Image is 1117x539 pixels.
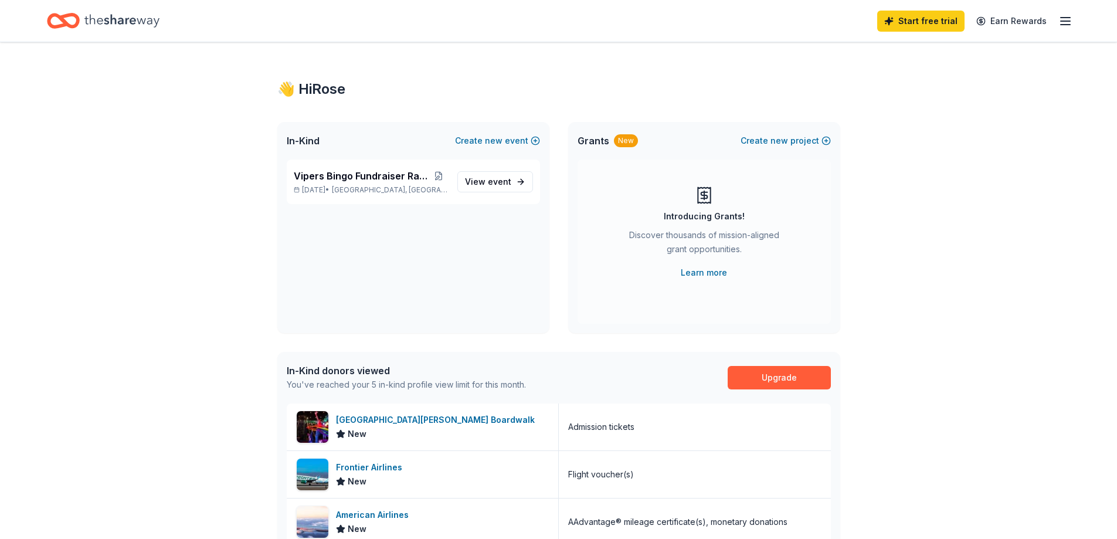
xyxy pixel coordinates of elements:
a: Upgrade [728,366,831,389]
button: Createnewproject [741,134,831,148]
span: Grants [578,134,609,148]
div: American Airlines [336,508,413,522]
div: Flight voucher(s) [568,467,634,482]
a: Learn more [681,266,727,280]
img: Image for American Airlines [297,506,328,538]
div: New [614,134,638,147]
a: View event [457,171,533,192]
span: View [465,175,511,189]
div: Admission tickets [568,420,634,434]
span: In-Kind [287,134,320,148]
div: AAdvantage® mileage certificate(s), monetary donations [568,515,787,529]
div: Discover thousands of mission-aligned grant opportunities. [624,228,784,261]
div: In-Kind donors viewed [287,364,526,378]
div: Introducing Grants! [664,209,745,223]
div: You've reached your 5 in-kind profile view limit for this month. [287,378,526,392]
a: Start free trial [877,11,965,32]
span: Vipers Bingo Fundraiser Raffle Dinner [294,169,430,183]
img: Image for Frontier Airlines [297,459,328,490]
div: Frontier Airlines [336,460,407,474]
button: Createnewevent [455,134,540,148]
span: new [770,134,788,148]
span: New [348,474,366,489]
span: [GEOGRAPHIC_DATA], [GEOGRAPHIC_DATA] [332,185,447,195]
p: [DATE] • [294,185,448,195]
span: New [348,522,366,536]
div: [GEOGRAPHIC_DATA][PERSON_NAME] Boardwalk [336,413,539,427]
a: Home [47,7,159,35]
a: Earn Rewards [969,11,1054,32]
span: new [485,134,503,148]
img: Image for Santa Cruz Beach Boardwalk [297,411,328,443]
span: event [488,177,511,187]
div: 👋 Hi Rose [277,80,840,99]
span: New [348,427,366,441]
